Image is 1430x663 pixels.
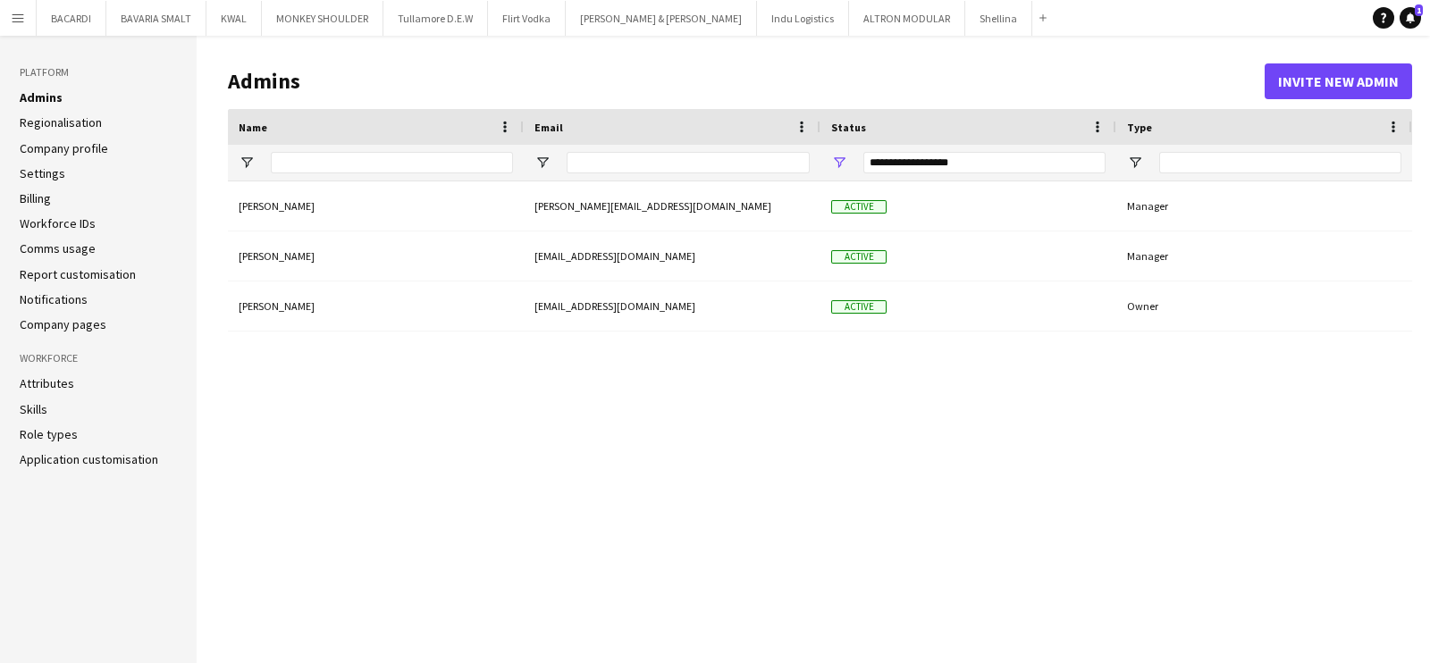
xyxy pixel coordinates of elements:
[20,401,47,417] a: Skills
[524,281,820,331] div: [EMAIL_ADDRESS][DOMAIN_NAME]
[524,231,820,281] div: [EMAIL_ADDRESS][DOMAIN_NAME]
[1415,4,1423,16] span: 1
[20,64,177,80] h3: Platform
[831,200,887,214] span: Active
[383,1,488,36] button: Tullamore D.E.W
[488,1,566,36] button: Flirt Vodka
[20,89,63,105] a: Admins
[534,155,551,171] button: Open Filter Menu
[20,266,136,282] a: Report customisation
[566,1,757,36] button: [PERSON_NAME] & [PERSON_NAME]
[20,291,88,307] a: Notifications
[757,1,849,36] button: Indu Logistics
[20,316,106,332] a: Company pages
[228,281,524,331] div: [PERSON_NAME]
[1116,181,1412,231] div: Manager
[271,152,513,173] input: Name Filter Input
[206,1,262,36] button: KWAL
[1116,231,1412,281] div: Manager
[534,121,563,134] span: Email
[106,1,206,36] button: BAVARIA SMALT
[20,114,102,130] a: Regionalisation
[20,426,78,442] a: Role types
[831,300,887,314] span: Active
[1127,121,1152,134] span: Type
[1127,155,1143,171] button: Open Filter Menu
[831,250,887,264] span: Active
[1265,63,1412,99] button: Invite new admin
[20,215,96,231] a: Workforce IDs
[37,1,106,36] button: BACARDI
[831,121,866,134] span: Status
[20,140,108,156] a: Company profile
[20,240,96,256] a: Comms usage
[567,152,810,173] input: Email Filter Input
[1159,152,1401,173] input: Type Filter Input
[228,68,1265,95] h1: Admins
[831,155,847,171] button: Open Filter Menu
[524,181,820,231] div: [PERSON_NAME][EMAIL_ADDRESS][DOMAIN_NAME]
[239,155,255,171] button: Open Filter Menu
[20,190,51,206] a: Billing
[20,350,177,366] h3: Workforce
[965,1,1032,36] button: Shellina
[1400,7,1421,29] a: 1
[20,451,158,467] a: Application customisation
[228,181,524,231] div: [PERSON_NAME]
[849,1,965,36] button: ALTRON MODULAR
[20,165,65,181] a: Settings
[262,1,383,36] button: MONKEY SHOULDER
[228,231,524,281] div: [PERSON_NAME]
[20,375,74,391] a: Attributes
[239,121,267,134] span: Name
[1116,281,1412,331] div: Owner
